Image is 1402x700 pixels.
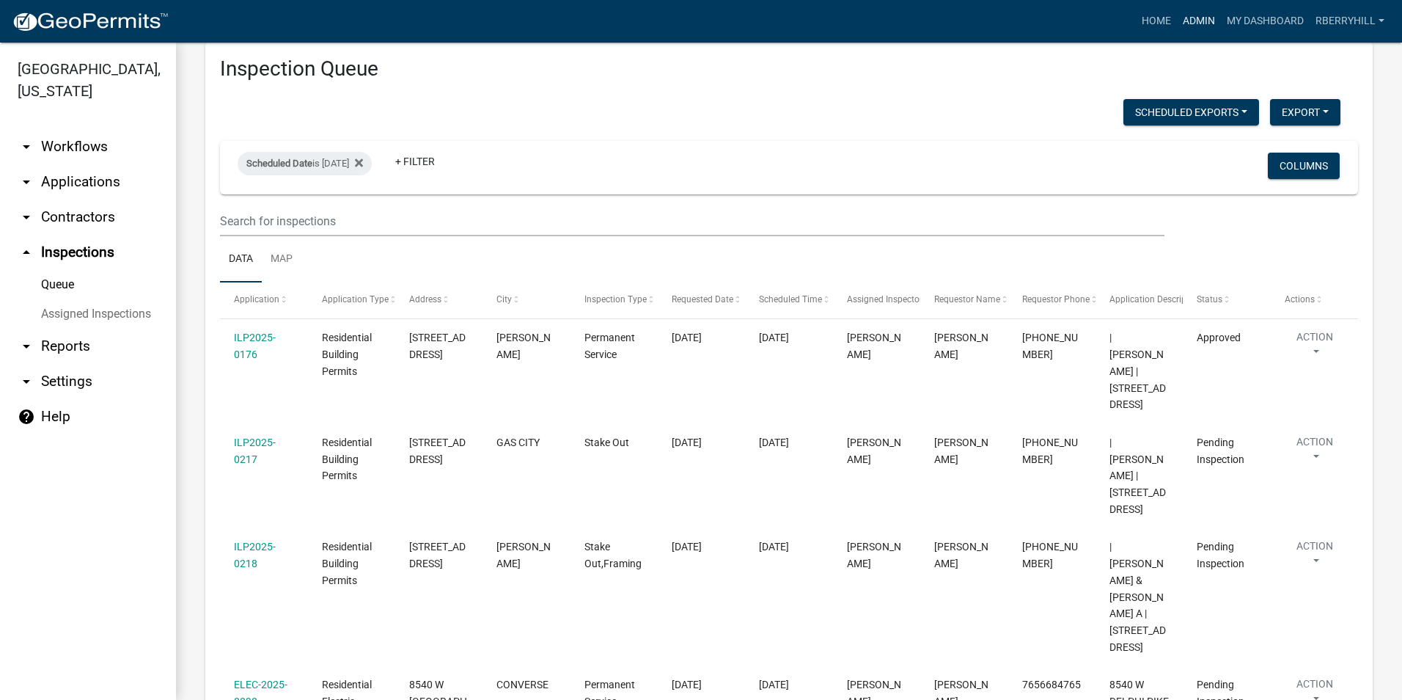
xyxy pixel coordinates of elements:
[234,437,276,465] a: ILP2025-0217
[672,437,702,448] span: 08/19/2025
[745,282,832,318] datatable-header-cell: Scheduled Time
[1109,437,1166,515] span: | Harper, Stephanie | 5387 E FARMINGTON RD
[847,332,901,360] span: Randy Berryhill
[322,332,372,377] span: Residential Building Permits
[672,679,702,690] span: 08/18/2025
[234,332,276,360] a: ILP2025-0176
[18,208,35,226] i: arrow_drop_down
[1022,541,1078,569] span: 765-664-7971
[1268,153,1340,179] button: Columns
[18,373,35,390] i: arrow_drop_down
[1177,7,1221,35] a: Admin
[18,244,35,261] i: arrow_drop_up
[1197,437,1244,465] span: Pending Inspection
[759,539,818,555] div: [DATE]
[658,282,745,318] datatable-header-cell: Requested Date
[496,294,512,305] span: City
[1285,329,1345,366] button: Action
[847,437,901,465] span: Randy Berryhill
[584,437,629,448] span: Stake Out
[759,294,822,305] span: Scheduled Time
[759,329,818,346] div: [DATE]
[1310,7,1390,35] a: rberryhill
[234,541,276,569] a: ILP2025-0218
[1022,294,1090,305] span: Requestor Phone
[934,541,988,569] span: Rick Carter
[220,206,1164,236] input: Search for inspections
[847,294,922,305] span: Assigned Inspector
[246,158,312,169] span: Scheduled Date
[1022,332,1078,360] span: 317-622-0315
[1109,332,1166,410] span: | Michael Koger | 3507 S ALLEGHENY AVE
[383,148,447,175] a: + Filter
[409,294,441,305] span: Address
[1221,7,1310,35] a: My Dashboard
[496,679,548,690] span: CONVERSE
[482,282,570,318] datatable-header-cell: City
[584,332,635,360] span: Permanent Service
[409,332,466,360] span: 3507 S ALLEGHENY AVE
[18,338,35,355] i: arrow_drop_down
[1285,539,1345,575] button: Action
[18,408,35,426] i: help
[18,173,35,191] i: arrow_drop_down
[262,236,301,283] a: Map
[672,294,733,305] span: Requested Date
[1197,294,1222,305] span: Status
[1285,294,1315,305] span: Actions
[759,434,818,451] div: [DATE]
[570,282,658,318] datatable-header-cell: Inspection Type
[496,332,551,360] span: MARION
[234,294,279,305] span: Application
[1022,679,1081,690] span: 7656684765
[1109,294,1202,305] span: Application Description
[1183,282,1270,318] datatable-header-cell: Status
[1008,282,1095,318] datatable-header-cell: Requestor Phone
[496,541,551,569] span: MARION
[1109,541,1166,653] span: | Glaser, Kevin L & Juli A | 606 E VAL LN
[307,282,394,318] datatable-header-cell: Application Type
[1022,437,1078,465] span: 765-618-7698
[934,437,988,465] span: Russell Anderson
[1197,541,1244,569] span: Pending Inspection
[1270,99,1340,125] button: Export
[395,282,482,318] datatable-header-cell: Address
[409,437,466,465] span: 5387 E FARMINGTON RD
[847,541,901,569] span: Randy Berryhill
[934,294,1000,305] span: Requestor Name
[322,294,389,305] span: Application Type
[409,541,466,569] span: 606 E VAL LN
[1285,434,1345,471] button: Action
[672,541,702,553] span: 08/19/2025
[1271,282,1358,318] datatable-header-cell: Actions
[1123,99,1259,125] button: Scheduled Exports
[238,152,372,175] div: is [DATE]
[496,437,540,448] span: GAS CITY
[584,294,647,305] span: Inspection Type
[759,677,818,693] div: [DATE]
[934,332,988,360] span: Michael Koger
[322,437,372,482] span: Residential Building Permits
[584,541,642,569] span: Stake Out,Framing
[220,236,262,283] a: Data
[833,282,920,318] datatable-header-cell: Assigned Inspector
[672,332,702,343] span: 08/01/2025
[1197,332,1241,343] span: Approved
[220,56,1358,81] h3: Inspection Queue
[1136,7,1177,35] a: Home
[18,138,35,156] i: arrow_drop_down
[322,541,372,586] span: Residential Building Permits
[920,282,1008,318] datatable-header-cell: Requestor Name
[1095,282,1183,318] datatable-header-cell: Application Description
[220,282,307,318] datatable-header-cell: Application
